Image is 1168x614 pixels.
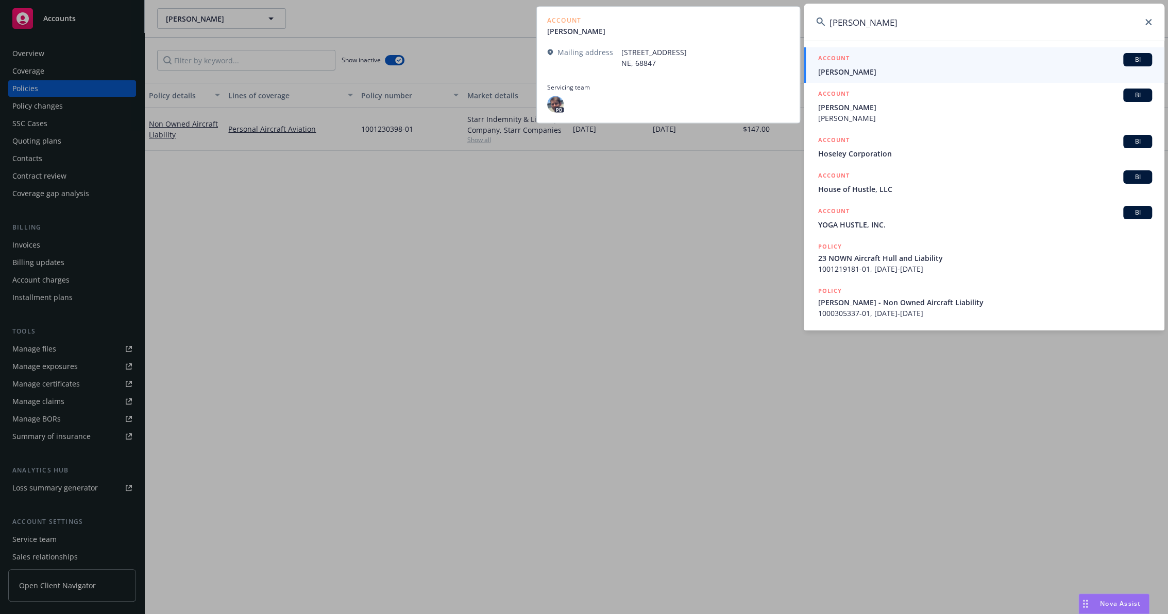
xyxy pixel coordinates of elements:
span: [PERSON_NAME] [818,102,1152,113]
span: House of Hustle, LLC [818,184,1152,195]
span: 23 NOWN Aircraft Hull and Liability [818,253,1152,264]
a: POLICY[PERSON_NAME] - Non Owned Aircraft Liability1000305337-01, [DATE]-[DATE] [804,280,1164,324]
h5: ACCOUNT [818,206,850,218]
a: POLICY23 NOWN Aircraft Hull and Liability1001219181-01, [DATE]-[DATE] [804,236,1164,280]
a: ACCOUNTBIHouse of Hustle, LLC [804,165,1164,200]
span: BI [1127,55,1148,64]
h5: ACCOUNT [818,89,850,101]
span: BI [1127,208,1148,217]
span: [PERSON_NAME] [818,113,1152,124]
span: Nova Assist [1100,599,1141,608]
h5: POLICY [818,286,842,296]
span: BI [1127,91,1148,100]
span: BI [1127,172,1148,182]
div: Drag to move [1079,594,1092,613]
a: ACCOUNTBIYOGA HUSTLE, INC. [804,200,1164,236]
h5: ACCOUNT [818,53,850,65]
a: ACCOUNTBI[PERSON_NAME][PERSON_NAME] [804,83,1164,129]
span: Hoseley Corporation [818,148,1152,159]
input: Search... [804,4,1164,41]
a: ACCOUNTBIHoseley Corporation [804,129,1164,165]
span: YOGA HUSTLE, INC. [818,219,1152,230]
a: ACCOUNTBI[PERSON_NAME] [804,47,1164,83]
span: [PERSON_NAME] [818,66,1152,77]
span: BI [1127,137,1148,146]
button: Nova Assist [1078,593,1149,614]
span: 1001219181-01, [DATE]-[DATE] [818,264,1152,274]
h5: ACCOUNT [818,135,850,147]
span: 1000305337-01, [DATE]-[DATE] [818,308,1152,319]
h5: POLICY [818,241,842,252]
span: [PERSON_NAME] - Non Owned Aircraft Liability [818,297,1152,308]
h5: ACCOUNT [818,170,850,183]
